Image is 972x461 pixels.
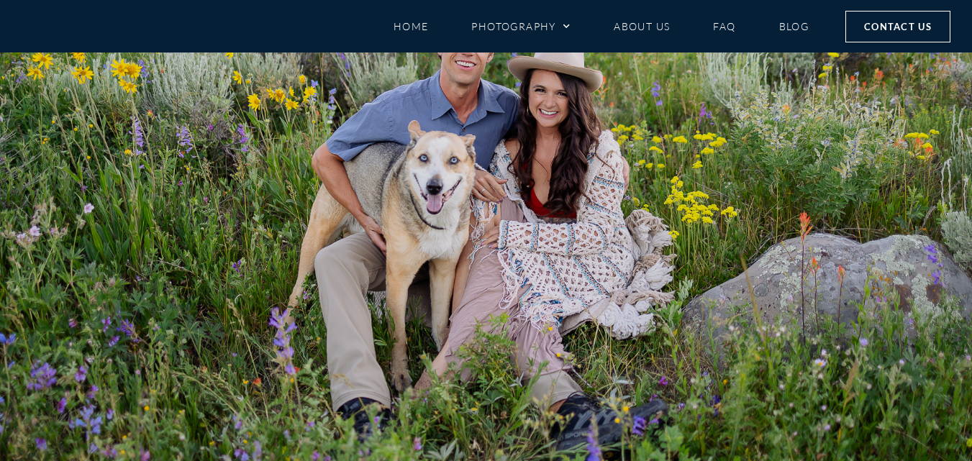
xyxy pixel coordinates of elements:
[779,14,809,39] a: Blog
[614,14,670,39] a: About Us
[394,14,809,39] nav: Menu
[713,14,735,39] a: FAQ
[845,11,950,42] a: Contact Us
[394,14,429,39] a: Home
[20,6,144,47] img: Mountain Magic Media photography logo Crested Butte Photographer
[864,19,932,35] span: Contact Us
[471,14,571,39] a: Photography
